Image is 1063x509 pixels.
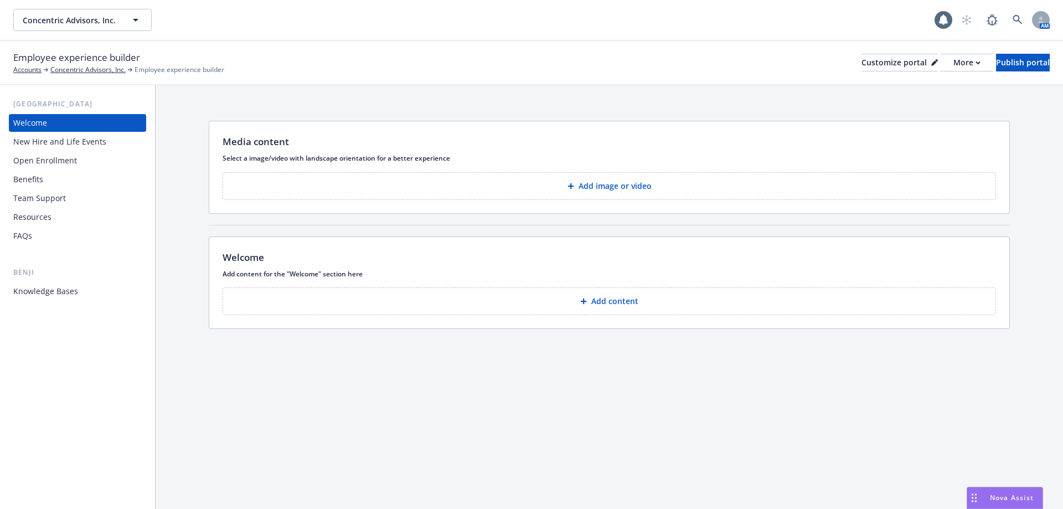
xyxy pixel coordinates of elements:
[50,65,126,75] a: Concentric Advisors, Inc.
[9,282,146,300] a: Knowledge Bases
[9,227,146,245] a: FAQs
[13,227,32,245] div: FAQs
[940,54,994,71] button: More
[953,54,981,71] div: More
[967,487,981,508] div: Drag to move
[13,114,47,132] div: Welcome
[9,152,146,169] a: Open Enrollment
[13,50,140,65] span: Employee experience builder
[223,287,996,315] button: Add content
[996,54,1050,71] button: Publish portal
[13,208,51,226] div: Resources
[981,9,1003,31] a: Report a Bug
[23,14,118,26] span: Concentric Advisors, Inc.
[223,269,996,279] p: Add content for the "Welcome" section here
[9,171,146,188] a: Benefits
[861,54,938,71] button: Customize portal
[1007,9,1029,31] a: Search
[967,487,1043,509] button: Nova Assist
[13,282,78,300] div: Knowledge Bases
[13,65,42,75] a: Accounts
[579,181,652,192] p: Add image or video
[13,9,152,31] button: Concentric Advisors, Inc.
[956,9,978,31] a: Start snowing
[9,189,146,207] a: Team Support
[223,172,996,200] button: Add image or video
[13,171,43,188] div: Benefits
[13,189,66,207] div: Team Support
[13,133,106,151] div: New Hire and Life Events
[223,250,264,265] p: Welcome
[591,296,638,307] p: Add content
[9,208,146,226] a: Resources
[9,267,146,278] div: Benji
[9,133,146,151] a: New Hire and Life Events
[990,493,1034,502] span: Nova Assist
[135,65,224,75] span: Employee experience builder
[9,99,146,110] div: [GEOGRAPHIC_DATA]
[223,153,996,163] p: Select a image/video with landscape orientation for a better experience
[223,135,289,149] p: Media content
[9,114,146,132] a: Welcome
[13,152,77,169] div: Open Enrollment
